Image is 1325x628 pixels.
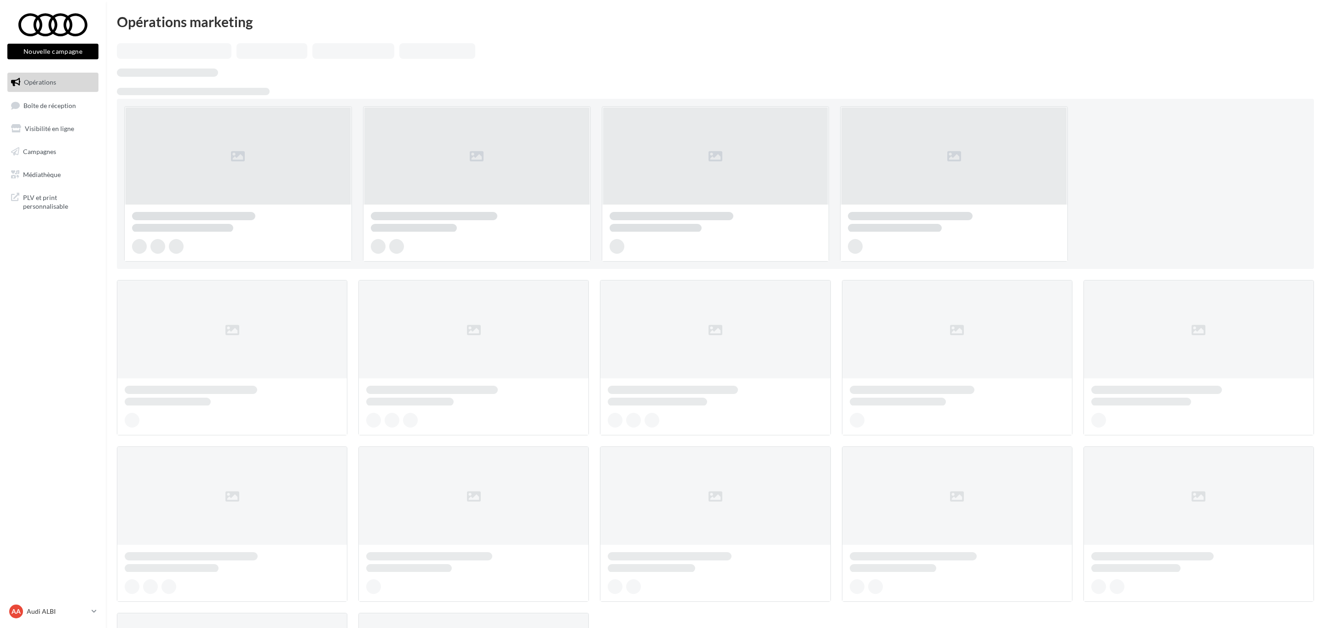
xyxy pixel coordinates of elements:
[23,170,61,178] span: Médiathèque
[6,165,100,184] a: Médiathèque
[117,15,1314,29] div: Opérations marketing
[6,188,100,215] a: PLV et print personnalisable
[7,44,98,59] button: Nouvelle campagne
[12,607,21,616] span: AA
[6,119,100,138] a: Visibilité en ligne
[23,148,56,155] span: Campagnes
[23,191,95,211] span: PLV et print personnalisable
[24,78,56,86] span: Opérations
[6,73,100,92] a: Opérations
[6,96,100,115] a: Boîte de réception
[23,101,76,109] span: Boîte de réception
[25,125,74,132] span: Visibilité en ligne
[6,142,100,161] a: Campagnes
[7,603,98,620] a: AA Audi ALBI
[27,607,88,616] p: Audi ALBI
